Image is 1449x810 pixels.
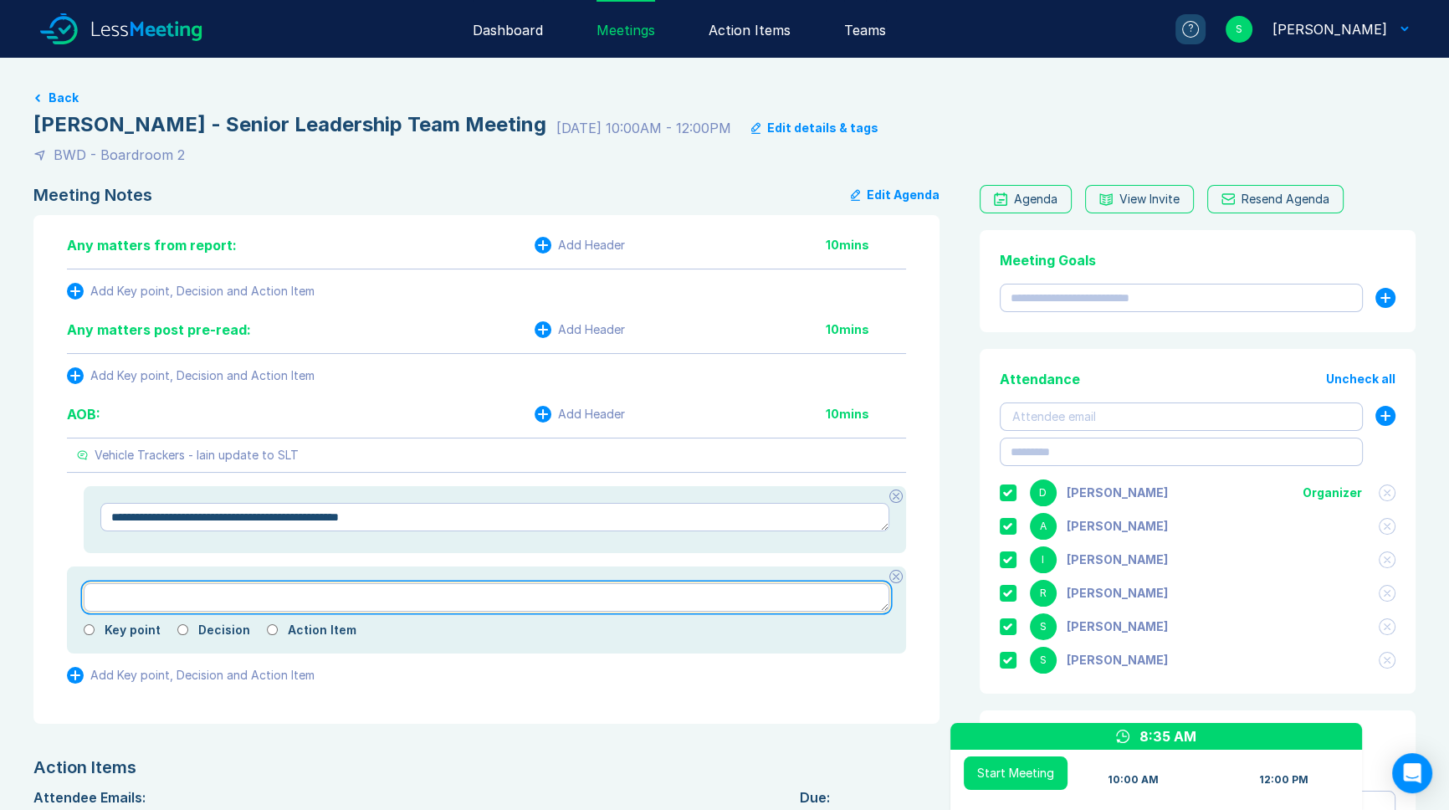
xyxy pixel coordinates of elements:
button: Back [49,91,79,105]
button: Add Key point, Decision and Action Item [67,283,315,300]
div: 10 mins [826,238,906,252]
button: Uncheck all [1326,372,1395,386]
div: Iain Parnell [1067,553,1168,566]
div: Attendee Emails: [33,787,780,807]
div: 10 mins [826,323,906,336]
div: [PERSON_NAME] - Senior Leadership Team Meeting [33,111,546,138]
div: [DATE] 10:00AM - 12:00PM [556,118,731,138]
div: 10:00 AM [1108,773,1159,787]
div: Richard Rust [1067,587,1168,600]
div: Scott Drewery [1272,19,1387,39]
button: Add Header [535,321,625,338]
div: Scott Drewery [1067,620,1168,633]
div: Any matters post pre-read: [67,320,251,340]
button: Resend Agenda [1207,185,1344,213]
button: Add Header [535,237,625,254]
button: Add Key point, Decision and Action Item [67,667,315,684]
div: Vehicle Trackers - Iain update to SLT [95,449,299,462]
div: AOB: [67,404,100,424]
button: Edit details & tags [751,121,878,135]
button: Add Key point, Decision and Action Item [67,367,315,384]
div: Edit details & tags [767,121,878,135]
div: Add Key point, Decision and Action Item [90,669,315,682]
div: Add Key point, Decision and Action Item [90,285,315,298]
button: Edit Agenda [851,185,940,205]
div: Add Header [558,323,625,336]
div: Organizer [1303,486,1362,500]
label: Key point [105,623,161,637]
div: Attendance [1000,369,1080,389]
label: Decision [198,623,250,637]
div: Due: [800,787,939,807]
div: Action Items [33,757,940,777]
div: Steve Casey [1067,654,1168,667]
button: Start Meeting [964,756,1068,790]
a: Agenda [980,185,1072,213]
div: Resend Agenda [1242,192,1329,206]
a: ? [1155,14,1206,44]
div: D [1030,479,1057,506]
div: Ashley Walters [1067,520,1168,533]
div: S [1030,647,1057,674]
button: View Invite [1085,185,1194,213]
div: Meeting Notes [33,185,152,205]
div: I [1030,546,1057,573]
div: R [1030,580,1057,607]
div: Add Key point, Decision and Action Item [90,369,315,382]
div: View Invite [1119,192,1180,206]
div: Meeting Goals [1000,250,1395,270]
div: 8:35 AM [1139,726,1196,746]
label: Action Item [288,623,356,637]
div: Agenda [1014,192,1057,206]
div: Danny Sisson [1067,486,1168,500]
a: Back [33,91,1416,105]
div: BWD - Boardroom 2 [54,145,185,165]
div: Open Intercom Messenger [1392,753,1432,793]
div: S [1226,16,1252,43]
div: Any matters from report: [67,235,237,255]
div: 10 mins [826,408,906,421]
div: Add Header [558,408,625,421]
button: Add Header [535,406,625,423]
div: A [1030,513,1057,540]
div: 12:00 PM [1259,773,1308,787]
div: Add Header [558,238,625,252]
div: ? [1182,21,1199,38]
div: S [1030,613,1057,640]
